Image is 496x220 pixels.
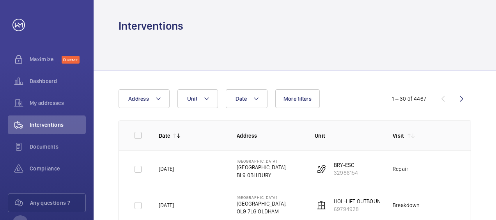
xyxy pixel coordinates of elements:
span: Documents [30,143,86,151]
p: Address [237,132,302,140]
p: HOL-LIFT OUTBOUND [334,197,384,205]
p: [DATE] [159,201,174,209]
p: [GEOGRAPHIC_DATA], [237,200,287,208]
img: elevator.svg [317,200,326,210]
span: Interventions [30,121,86,129]
p: OL9 7LG OLDHAM [237,208,287,215]
span: Unit [187,96,197,102]
p: [DATE] [159,165,174,173]
p: [GEOGRAPHIC_DATA] [237,159,287,163]
span: Any questions ? [30,199,85,207]
p: Date [159,132,170,140]
p: 32986154 [334,169,358,177]
span: Date [236,96,247,102]
p: BL9 0BH BURY [237,171,287,179]
span: Maximize [30,55,62,63]
div: 1 – 30 of 4467 [392,95,426,103]
p: [GEOGRAPHIC_DATA], [237,163,287,171]
span: Compliance [30,165,86,172]
div: Breakdown [393,201,420,209]
span: Discover [62,56,80,64]
p: Visit [393,132,404,140]
p: [GEOGRAPHIC_DATA] [237,195,287,200]
button: More filters [275,89,320,108]
button: Address [119,89,170,108]
button: Unit [177,89,218,108]
button: Date [226,89,267,108]
span: More filters [283,96,312,102]
img: escalator.svg [317,164,326,174]
span: Dashboard [30,77,86,85]
div: Repair [393,165,408,173]
p: Unit [315,132,380,140]
span: My addresses [30,99,86,107]
h1: Interventions [119,19,183,33]
span: Address [128,96,149,102]
p: 69794928 [334,205,384,213]
p: BRY-ESC [334,161,358,169]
